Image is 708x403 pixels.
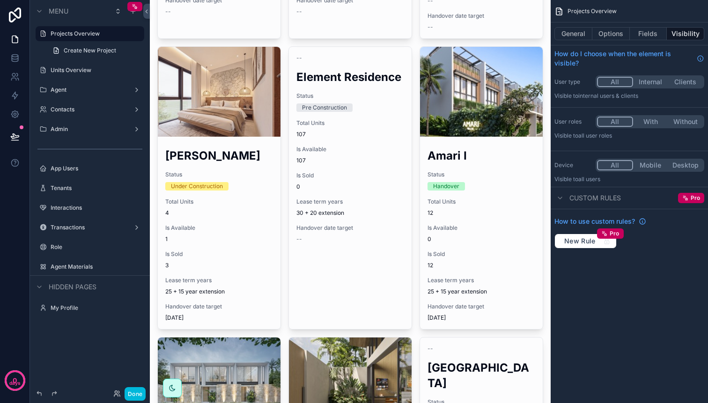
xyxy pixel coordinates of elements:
label: Device [554,161,592,169]
button: Visibility [667,27,704,40]
label: Units Overview [51,66,139,74]
label: Interactions [51,204,139,212]
button: Internal [633,77,668,87]
button: Clients [668,77,703,87]
label: Tenants [51,184,139,192]
button: Without [668,117,703,127]
label: Contacts [51,106,125,113]
button: All [597,160,633,170]
button: Fields [630,27,667,40]
span: How to use custom rules? [554,217,635,226]
p: days [9,380,21,387]
a: Create New Project [47,43,144,58]
label: User roles [554,118,592,125]
label: Admin [51,125,125,133]
button: Done [125,387,146,401]
a: How do I choose when the element is visible? [554,49,704,68]
button: All [597,117,633,127]
span: New Rule [560,237,599,245]
span: Create New Project [64,47,116,54]
span: Internal users & clients [578,92,638,99]
span: all users [578,176,600,183]
label: Transactions [51,224,125,231]
p: Visible to [554,92,704,100]
span: How do I choose when the element is visible? [554,49,693,68]
a: How to use custom rules? [554,217,646,226]
button: With [633,117,668,127]
span: Pro [610,230,619,237]
span: Menu [49,7,68,16]
label: My Profile [51,304,139,312]
button: Desktop [668,160,703,170]
p: Visible to [554,176,704,183]
button: Options [592,27,630,40]
span: All user roles [578,132,612,139]
label: Projects Overview [51,30,139,37]
label: App Users [51,165,139,172]
span: Pro [691,194,700,202]
span: Projects Overview [568,7,617,15]
label: Agent [51,86,125,94]
button: Mobile [633,160,668,170]
label: Agent Materials [51,263,139,271]
span: Custom rules [569,193,621,203]
p: 0 [13,376,17,385]
button: New RulePro [554,234,617,249]
label: Role [51,243,139,251]
span: Hidden pages [49,282,96,292]
button: All [597,77,633,87]
button: General [554,27,592,40]
label: User type [554,78,592,86]
p: Visible to [554,132,704,139]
